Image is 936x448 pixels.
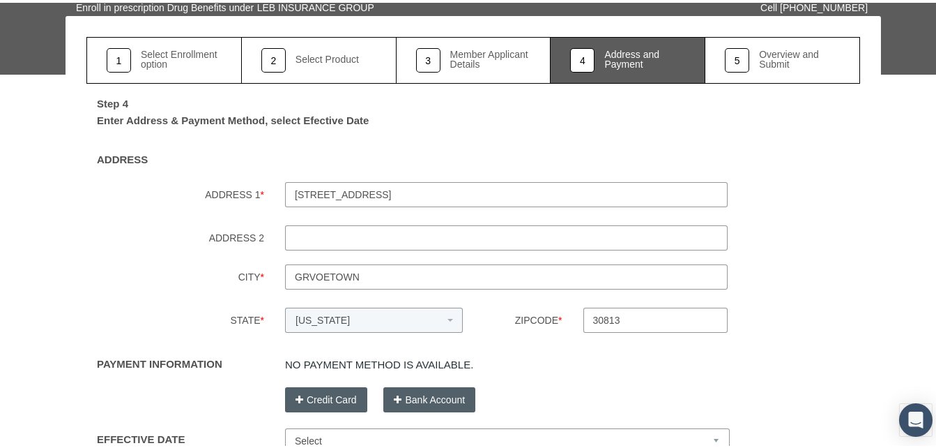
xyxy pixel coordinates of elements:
[759,47,840,66] div: Overview and Submit
[86,110,379,130] label: Enter Address & Payment Method, select Efective Date
[725,45,749,70] div: 5
[76,223,275,248] label: ADDRESS 2
[86,144,158,165] label: ADDRESS
[76,262,275,291] label: City
[76,305,275,334] label: State
[141,47,222,66] div: Select Enrollment option
[416,45,440,70] div: 3
[86,88,139,110] label: Step 4
[604,47,685,66] div: Address and Payment
[261,45,286,70] div: 2
[107,45,131,70] div: 1
[296,310,444,325] span: Georgia
[285,305,463,330] span: Georgia
[76,179,275,209] label: ADDRESS 1
[383,384,475,410] button: Bank Account
[86,348,233,370] label: PAYMENT INFORMATION
[285,384,367,410] button: Credit Card
[570,45,594,70] div: 4
[473,305,573,334] label: Zipcode
[450,47,531,66] div: Member Applicant Details
[285,354,473,371] a: No payment method is available.
[899,401,933,434] div: Open Intercom Messenger
[296,52,359,61] div: Select Product
[86,424,195,445] label: EFFECTIVE DATE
